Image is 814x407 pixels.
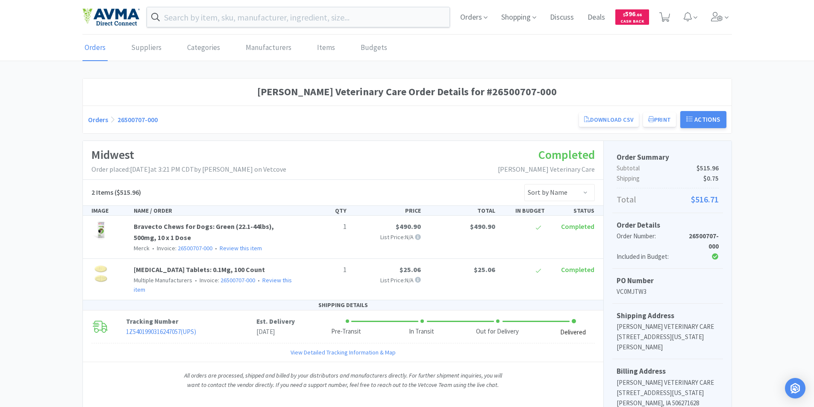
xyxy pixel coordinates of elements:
[617,388,719,398] p: [STREET_ADDRESS][US_STATE]
[315,35,337,61] a: Items
[134,276,192,284] span: Multiple Manufacturers
[424,206,499,215] div: TOTAL
[561,222,594,231] span: Completed
[291,348,396,357] a: View Detailed Tracking Information & Map
[214,244,218,252] span: •
[703,173,719,184] span: $0.75
[617,366,719,377] h5: Billing Address
[396,222,421,231] span: $490.90
[696,163,719,173] span: $515.96
[126,328,196,336] a: 1Z5401990316247057(UPS)
[91,188,113,196] span: 2 Items
[129,35,164,61] a: Suppliers
[185,35,222,61] a: Categories
[615,6,649,29] a: $596.66Cash Back
[680,111,726,128] button: Actions
[400,265,421,274] span: $25.06
[643,112,676,127] button: Print
[300,206,350,215] div: QTY
[82,8,140,26] img: e4e33dab9f054f5782a47901c742baa9_102.png
[134,276,292,293] a: Review this item
[353,275,421,285] p: List Price: N/A
[689,232,719,250] strong: 26500707-000
[579,112,639,127] a: Download CSV
[150,244,212,252] span: Invoice:
[256,316,295,327] p: Est. Delivery
[192,276,255,284] span: Invoice:
[635,12,642,18] span: . 66
[244,35,294,61] a: Manufacturers
[584,14,608,21] a: Deals
[350,206,424,215] div: PRICE
[304,264,347,275] p: 1
[220,244,262,252] a: Review this item
[691,193,719,206] span: $516.71
[178,244,212,252] a: 26500707-000
[617,163,719,173] p: Subtotal
[409,327,434,337] div: In Transit
[134,222,274,242] a: Bravecto Chews for Dogs: Green (22.1-44lbs), 500mg, 10 x 1 Dose
[83,300,603,310] div: SHIPPING DETAILS
[194,276,198,284] span: •
[617,252,685,262] div: Included in Budget:
[617,322,719,352] p: [PERSON_NAME] VETERINARY CARE [STREET_ADDRESS][US_STATE][PERSON_NAME]
[184,372,502,389] i: All orders are processed, shipped and billed by your distributors and manufacturers directly. For...
[256,327,295,337] p: [DATE]
[785,378,805,398] div: Open Intercom Messenger
[617,310,719,322] h5: Shipping Address
[617,152,719,163] h5: Order Summary
[617,287,719,297] p: VC0MJTW3
[134,244,150,252] span: Merck
[623,12,625,18] span: $
[498,164,595,175] p: [PERSON_NAME] Veterinary Care
[91,145,286,164] h1: Midwest
[256,276,261,284] span: •
[331,327,361,337] div: Pre-Transit
[151,244,156,252] span: •
[91,164,286,175] p: Order placed: [DATE] at 3:21 PM CDT by [PERSON_NAME] on Vetcove
[91,187,141,198] h5: ($515.96)
[499,206,548,215] div: IN BUDGET
[538,147,595,162] span: Completed
[617,378,719,388] p: [PERSON_NAME] VETERINARY CARE
[470,222,495,231] span: $490.90
[134,265,265,274] a: [MEDICAL_DATA] Tablets: 0.1Mg, 100 Count
[474,265,495,274] span: $25.06
[617,220,719,231] h5: Order Details
[88,115,108,124] a: Orders
[304,221,347,232] p: 1
[91,264,110,283] img: b22565858119418c8757e19f941dc8d7_121142.jpeg
[620,19,644,25] span: Cash Back
[547,14,577,21] a: Discuss
[617,275,719,287] h5: PO Number
[88,206,131,215] div: IMAGE
[91,221,110,240] img: 61312c7509ef429a8dc8f48e3153fb1a_117130.jpeg
[359,35,389,61] a: Budgets
[617,193,719,206] p: Total
[130,206,300,215] div: NAME / ORDER
[220,276,255,284] a: 26500707-000
[147,7,450,27] input: Search by item, sku, manufacturer, ingredient, size...
[617,231,685,252] div: Order Number:
[560,328,586,337] div: Delivered
[476,327,519,337] div: Out for Delivery
[561,265,594,274] span: Completed
[88,84,726,100] h1: [PERSON_NAME] Veterinary Care Order Details for #26500707-000
[126,316,256,327] p: Tracking Number
[118,115,158,124] a: 26500707-000
[82,35,108,61] a: Orders
[548,206,598,215] div: STATUS
[617,173,719,184] p: Shipping
[353,232,421,242] p: List Price: N/A
[623,10,642,18] span: 596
